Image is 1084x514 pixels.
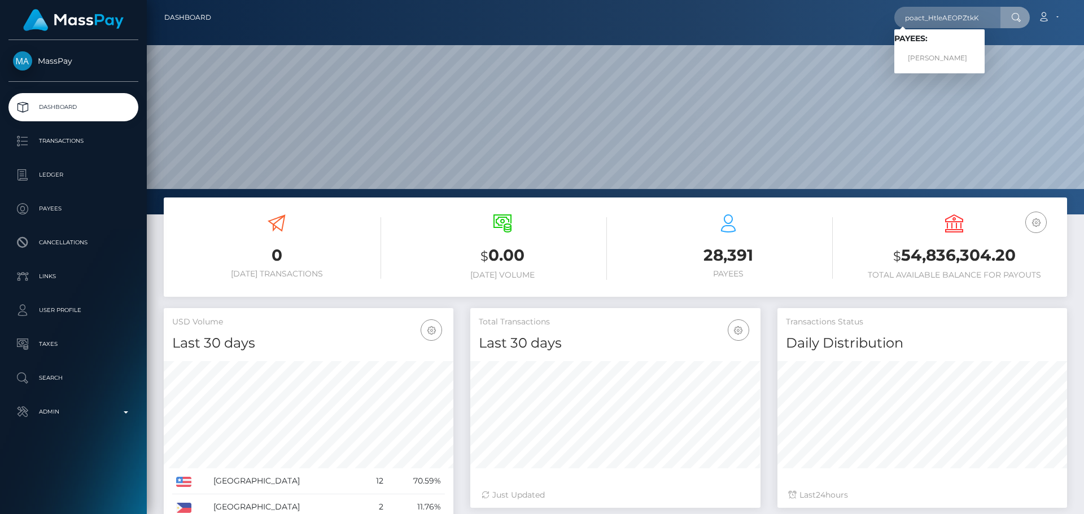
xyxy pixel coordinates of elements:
h6: [DATE] Volume [398,270,607,280]
a: Taxes [8,330,138,358]
td: 70.59% [387,468,445,494]
h6: Payees: [894,34,985,43]
h5: Total Transactions [479,317,751,328]
a: Transactions [8,127,138,155]
div: Last hours [789,489,1056,501]
h5: Transactions Status [786,317,1059,328]
h6: Total Available Balance for Payouts [850,270,1059,280]
a: Dashboard [8,93,138,121]
p: Dashboard [13,99,134,116]
p: Transactions [13,133,134,150]
td: 12 [362,468,387,494]
a: User Profile [8,296,138,324]
p: Links [13,268,134,285]
small: $ [480,248,488,264]
img: PH.png [176,503,191,513]
img: US.png [176,477,191,487]
a: Cancellations [8,229,138,257]
img: MassPay [13,51,32,71]
h5: USD Volume [172,317,445,328]
small: $ [893,248,901,264]
h6: [DATE] Transactions [172,269,381,279]
p: Admin [13,403,134,420]
h3: 54,836,304.20 [850,244,1059,267]
p: User Profile [13,302,134,319]
p: Taxes [13,336,134,353]
img: MassPay Logo [23,9,124,31]
h3: 0.00 [398,244,607,267]
a: Search [8,364,138,392]
a: Payees [8,195,138,223]
h3: 0 [172,244,381,266]
span: MassPay [8,56,138,66]
h4: Last 30 days [172,333,445,353]
div: Just Updated [482,489,749,501]
td: [GEOGRAPHIC_DATA] [209,468,362,494]
a: Links [8,262,138,291]
p: Payees [13,200,134,217]
a: Admin [8,398,138,426]
span: 24 [816,490,825,500]
p: Ledger [13,166,134,183]
a: Dashboard [164,6,211,29]
a: [PERSON_NAME] [894,48,985,69]
h3: 28,391 [624,244,833,266]
p: Search [13,370,134,386]
input: Search... [894,7,1000,28]
h6: Payees [624,269,833,279]
p: Cancellations [13,234,134,251]
h4: Daily Distribution [786,333,1059,353]
h4: Last 30 days [479,333,751,353]
a: Ledger [8,161,138,189]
